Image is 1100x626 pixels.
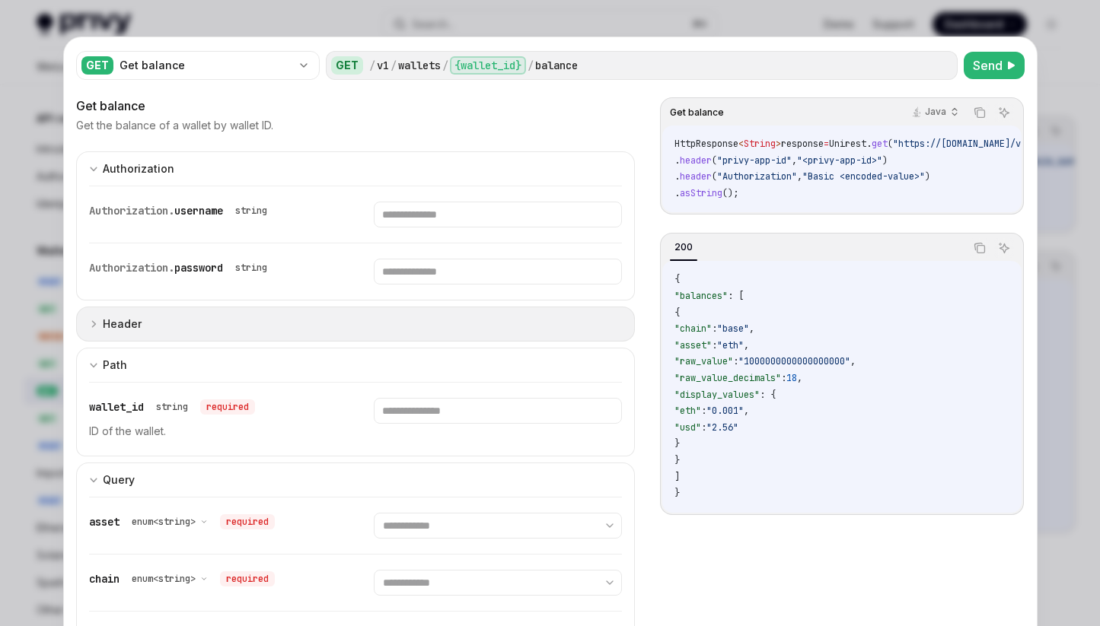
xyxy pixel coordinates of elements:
[132,516,196,528] span: enum<string>
[973,56,1003,75] span: Send
[89,259,273,277] div: Authorization.password
[964,52,1025,79] button: Send
[76,151,636,186] button: expand input section
[674,290,728,302] span: "balances"
[674,421,701,434] span: "usd"
[717,154,792,167] span: "privy-app-id"
[797,170,802,183] span: ,
[89,261,174,275] span: Authorization.
[200,399,255,415] div: required
[970,238,990,258] button: Copy the contents from the code block
[81,56,113,75] div: GET
[535,58,578,73] div: balance
[220,514,275,529] div: required
[89,400,144,414] span: wallet_id
[674,454,680,466] span: }
[369,58,375,73] div: /
[89,204,174,218] span: Authorization.
[76,49,320,81] button: GETGet balance
[680,187,722,199] span: asString
[89,513,275,531] div: asset
[970,103,990,122] button: Copy the contents from the code block
[744,405,749,417] span: ,
[717,339,744,351] span: "eth"
[738,355,850,367] span: "1000000000000000000"
[89,422,337,440] p: ID of the wallet.
[674,405,701,417] span: "eth"
[76,118,273,133] p: Get the balance of a wallet by wallet ID.
[888,138,893,150] span: (
[712,154,717,167] span: (
[674,487,680,499] span: }
[670,238,697,256] div: 200
[733,355,738,367] span: :
[802,170,925,183] span: "Basic <encoded-value>"
[89,572,120,586] span: chain
[120,58,292,73] div: Get balance
[706,421,738,434] span: "2.56"
[377,58,389,73] div: v1
[76,97,636,115] div: Get balance
[712,339,717,351] span: :
[398,58,441,73] div: wallets
[76,307,636,342] button: expand input section
[872,138,888,150] span: get
[925,106,946,118] p: Java
[89,202,273,220] div: Authorization.username
[728,290,744,302] span: : [
[674,372,781,384] span: "raw_value_decimals"
[220,571,275,586] div: required
[76,462,636,497] button: expand input section
[776,138,781,150] span: >
[103,160,174,178] div: Authorization
[174,261,223,275] span: password
[528,58,534,73] div: /
[749,323,754,335] span: ,
[76,348,636,382] button: expand input section
[674,389,760,401] span: "display_values"
[674,471,680,483] span: ]
[760,389,776,401] span: : {
[89,570,275,588] div: chain
[132,573,196,585] span: enum<string>
[829,138,866,150] span: Unirest
[103,471,135,489] div: Query
[674,307,680,319] span: {
[391,58,397,73] div: /
[103,356,127,374] div: Path
[670,106,724,119] span: Get balance
[450,56,526,75] div: {wallet_id}
[824,138,829,150] span: =
[744,138,776,150] span: String
[717,170,797,183] span: "Authorization"
[722,187,738,199] span: ();
[674,154,680,167] span: .
[701,405,706,417] span: :
[792,154,797,167] span: ,
[925,170,930,183] span: )
[674,138,738,150] span: HttpResponse
[712,323,717,335] span: :
[744,339,749,351] span: ,
[882,154,888,167] span: )
[174,204,223,218] span: username
[797,154,882,167] span: "<privy-app-id>"
[674,323,712,335] span: "chain"
[738,138,744,150] span: <
[797,372,802,384] span: ,
[674,437,680,450] span: }
[89,515,120,529] span: asset
[850,355,856,367] span: ,
[89,398,255,416] div: wallet_id
[680,170,712,183] span: header
[103,315,142,333] div: Header
[674,273,680,285] span: {
[331,56,363,75] div: GET
[701,421,706,434] span: :
[132,571,208,586] button: enum<string>
[132,514,208,529] button: enum<string>
[674,355,733,367] span: "raw_value"
[442,58,448,73] div: /
[781,372,786,384] span: :
[712,170,717,183] span: (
